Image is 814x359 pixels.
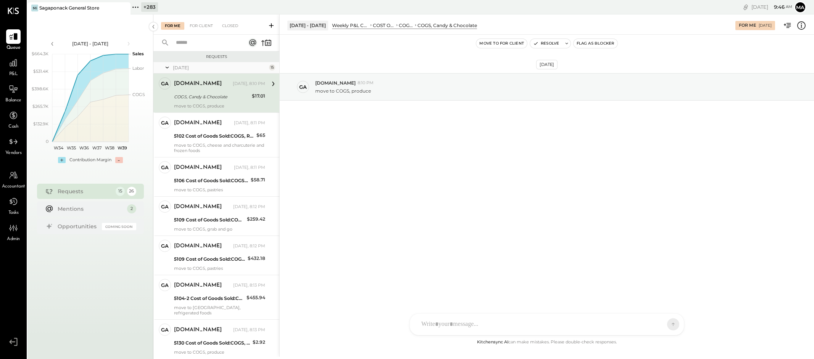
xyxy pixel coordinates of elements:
div: Requests [58,188,112,195]
div: Mentions [58,205,123,213]
div: 5109 Cost of Goods Sold:COGS, Retail & Market:COGS, Pantry [174,216,245,224]
div: $17.01 [252,92,265,100]
div: Closed [218,22,242,30]
div: For Me [739,22,756,29]
text: W35 [67,145,76,151]
div: move to [GEOGRAPHIC_DATA], refrigerated foods [174,305,265,316]
text: Sales [132,51,144,56]
div: ga [161,242,169,250]
div: ga [161,80,169,87]
text: $265.7K [32,104,48,109]
a: Tasks [0,194,26,216]
span: [DOMAIN_NAME] [315,80,356,86]
div: move to COGS, cheese and charcuterie and frozen foods [174,143,265,153]
div: move to COGS, grab and go [174,226,265,232]
div: [DOMAIN_NAME] [174,164,222,171]
div: $259.42 [247,215,265,223]
a: Admin [0,221,26,243]
div: [DOMAIN_NAME] [174,119,222,127]
div: ga [161,282,169,289]
text: $664.3K [32,51,48,56]
div: For Client [186,22,217,30]
span: Balance [5,97,21,104]
div: Coming Soon [102,223,136,230]
span: Admin [7,236,20,243]
text: W34 [54,145,64,151]
div: Requests [157,54,276,59]
div: [DATE] [173,64,267,71]
text: W38 [105,145,114,151]
text: W37 [92,145,101,151]
div: [DOMAIN_NAME] [174,203,222,211]
div: [DATE], 8:13 PM [233,327,265,333]
div: [DOMAIN_NAME] [174,80,222,88]
div: move to COGS, produce [174,349,265,355]
div: [DATE], 8:12 PM [233,204,265,210]
div: $432.18 [248,255,265,262]
div: + 283 [141,2,158,12]
div: [DATE] [759,23,772,28]
div: 5109 Cost of Goods Sold:COGS, Retail & Market:COGS, Pantry [174,255,245,263]
div: 5106 Cost of Goods Sold:COGS, Retail & Market:COGS, Refrigerated Food [174,177,248,184]
div: copy link [742,3,750,11]
text: W39 [117,145,127,151]
div: 5130 Cost of Goods Sold:COGS, Retail [174,339,250,347]
div: 26 [127,187,136,196]
span: Queue [6,45,21,51]
text: COGS [132,92,145,97]
text: Labor [132,66,144,71]
button: Move to for client [476,39,527,48]
div: [DOMAIN_NAME] [174,326,222,334]
div: [DOMAIN_NAME] [174,282,222,289]
div: 15 [269,64,275,71]
p: move to COGS, produce [315,88,371,94]
div: move to COGS, pastries [174,266,265,271]
div: $65 [256,131,265,139]
div: COGS, Candy & Chocolate [174,93,250,101]
div: [DATE], 8:13 PM [233,282,265,288]
span: 8:10 PM [358,80,374,86]
div: Sagaponack General Store [39,5,99,11]
div: COGS, Candy & Chocolate [417,22,477,29]
text: 0 [46,139,48,144]
div: 5104-2 Cost of Goods Sold:COGS, Grocery [174,295,244,302]
div: ga [299,83,307,91]
span: Vendors [5,150,22,157]
text: $531.4K [33,69,48,74]
div: $58.71 [251,176,265,184]
div: COGS, Retail & Market [399,22,414,29]
button: Flag as Blocker [574,39,617,48]
div: [DATE] - [DATE] [287,21,328,30]
div: [DATE] - [DATE] [58,40,123,47]
div: For Me [161,22,184,30]
div: Weekly P&L Comparison [332,22,369,29]
div: + [58,157,66,163]
div: Opportunities [58,223,98,230]
text: W36 [79,145,89,151]
a: P&L [0,56,26,78]
span: Accountant [2,183,25,190]
div: [DATE] [536,60,558,69]
a: Accountant [0,168,26,190]
span: P&L [9,71,18,78]
button: Ma [794,1,806,13]
span: Cash [8,123,18,130]
div: [DATE], 8:11 PM [234,120,265,126]
div: $2.92 [253,338,265,346]
div: [DOMAIN_NAME] [174,242,222,250]
div: move to COGS, pastries [174,187,265,192]
div: ga [161,119,169,127]
div: COST OF GOODS SOLD (COGS) [373,22,395,29]
text: $132.9K [33,121,48,127]
div: [DATE] [751,3,792,11]
div: 15 [116,187,125,196]
div: Contribution Margin [69,157,111,163]
div: SG [31,5,38,11]
a: Balance [0,82,26,104]
div: 2 [127,204,136,213]
a: Cash [0,108,26,130]
a: Queue [0,29,26,51]
a: Vendors [0,135,26,157]
div: [DATE], 8:10 PM [233,81,265,87]
div: ga [161,203,169,210]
